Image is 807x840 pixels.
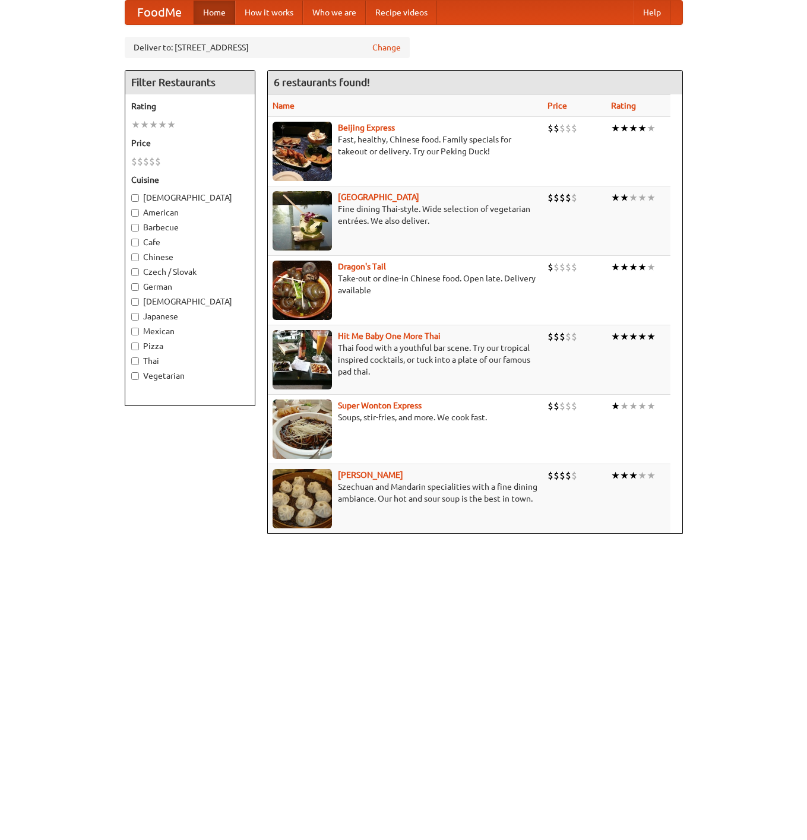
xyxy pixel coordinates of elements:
input: Barbecue [131,224,139,232]
a: [PERSON_NAME] [338,470,403,480]
li: ★ [647,330,656,343]
label: American [131,207,249,218]
img: superwonton.jpg [273,400,332,459]
img: shandong.jpg [273,469,332,528]
a: FoodMe [125,1,194,24]
li: ★ [647,122,656,135]
li: ★ [611,330,620,343]
li: $ [553,469,559,482]
li: $ [131,155,137,168]
li: $ [548,469,553,482]
li: $ [548,400,553,413]
label: Japanese [131,310,249,322]
li: ★ [611,469,620,482]
li: $ [143,155,149,168]
li: $ [565,261,571,274]
input: Chinese [131,253,139,261]
input: Japanese [131,313,139,321]
li: $ [565,122,571,135]
li: ★ [158,118,167,131]
li: $ [565,330,571,343]
h5: Rating [131,100,249,112]
p: Szechuan and Mandarin specialities with a fine dining ambiance. Our hot and sour soup is the best... [273,481,539,505]
input: German [131,283,139,291]
b: Super Wonton Express [338,401,422,410]
li: $ [548,261,553,274]
a: How it works [235,1,303,24]
li: $ [553,261,559,274]
li: ★ [629,122,638,135]
a: Hit Me Baby One More Thai [338,331,441,341]
h5: Cuisine [131,174,249,186]
li: $ [571,191,577,204]
li: ★ [629,469,638,482]
li: $ [565,469,571,482]
label: Czech / Slovak [131,266,249,278]
li: ★ [620,261,629,274]
a: [GEOGRAPHIC_DATA] [338,192,419,202]
input: American [131,209,139,217]
label: Thai [131,355,249,367]
label: [DEMOGRAPHIC_DATA] [131,192,249,204]
a: Dragon's Tail [338,262,386,271]
li: $ [548,191,553,204]
a: Change [372,42,401,53]
img: satay.jpg [273,191,332,251]
li: ★ [647,469,656,482]
li: $ [565,191,571,204]
li: $ [553,191,559,204]
a: Recipe videos [366,1,437,24]
img: dragon.jpg [273,261,332,320]
li: ★ [167,118,176,131]
label: Vegetarian [131,370,249,382]
li: ★ [629,400,638,413]
li: $ [559,469,565,482]
li: ★ [611,191,620,204]
label: Cafe [131,236,249,248]
li: ★ [611,400,620,413]
a: Help [634,1,670,24]
input: Czech / Slovak [131,268,139,276]
label: German [131,281,249,293]
li: ★ [647,261,656,274]
p: Take-out or dine-in Chinese food. Open late. Delivery available [273,272,539,296]
li: ★ [620,400,629,413]
li: ★ [140,118,149,131]
a: Who we are [303,1,366,24]
li: $ [155,155,161,168]
a: Price [548,101,567,110]
label: Chinese [131,251,249,263]
li: ★ [629,261,638,274]
li: ★ [647,191,656,204]
li: ★ [638,469,647,482]
img: beijing.jpg [273,122,332,181]
li: $ [149,155,155,168]
li: ★ [149,118,158,131]
p: Fast, healthy, Chinese food. Family specials for takeout or delivery. Try our Peking Duck! [273,134,539,157]
img: babythai.jpg [273,330,332,389]
li: $ [559,400,565,413]
li: ★ [638,122,647,135]
li: $ [559,330,565,343]
input: Cafe [131,239,139,246]
h4: Filter Restaurants [125,71,255,94]
li: ★ [620,330,629,343]
li: $ [571,330,577,343]
label: Mexican [131,325,249,337]
li: ★ [638,261,647,274]
h5: Price [131,137,249,149]
li: $ [548,122,553,135]
p: Soups, stir-fries, and more. We cook fast. [273,411,539,423]
li: ★ [638,330,647,343]
input: [DEMOGRAPHIC_DATA] [131,298,139,306]
ng-pluralize: 6 restaurants found! [274,77,370,88]
li: ★ [629,191,638,204]
a: Beijing Express [338,123,395,132]
input: Mexican [131,328,139,335]
li: ★ [611,122,620,135]
li: ★ [647,400,656,413]
li: $ [559,122,565,135]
